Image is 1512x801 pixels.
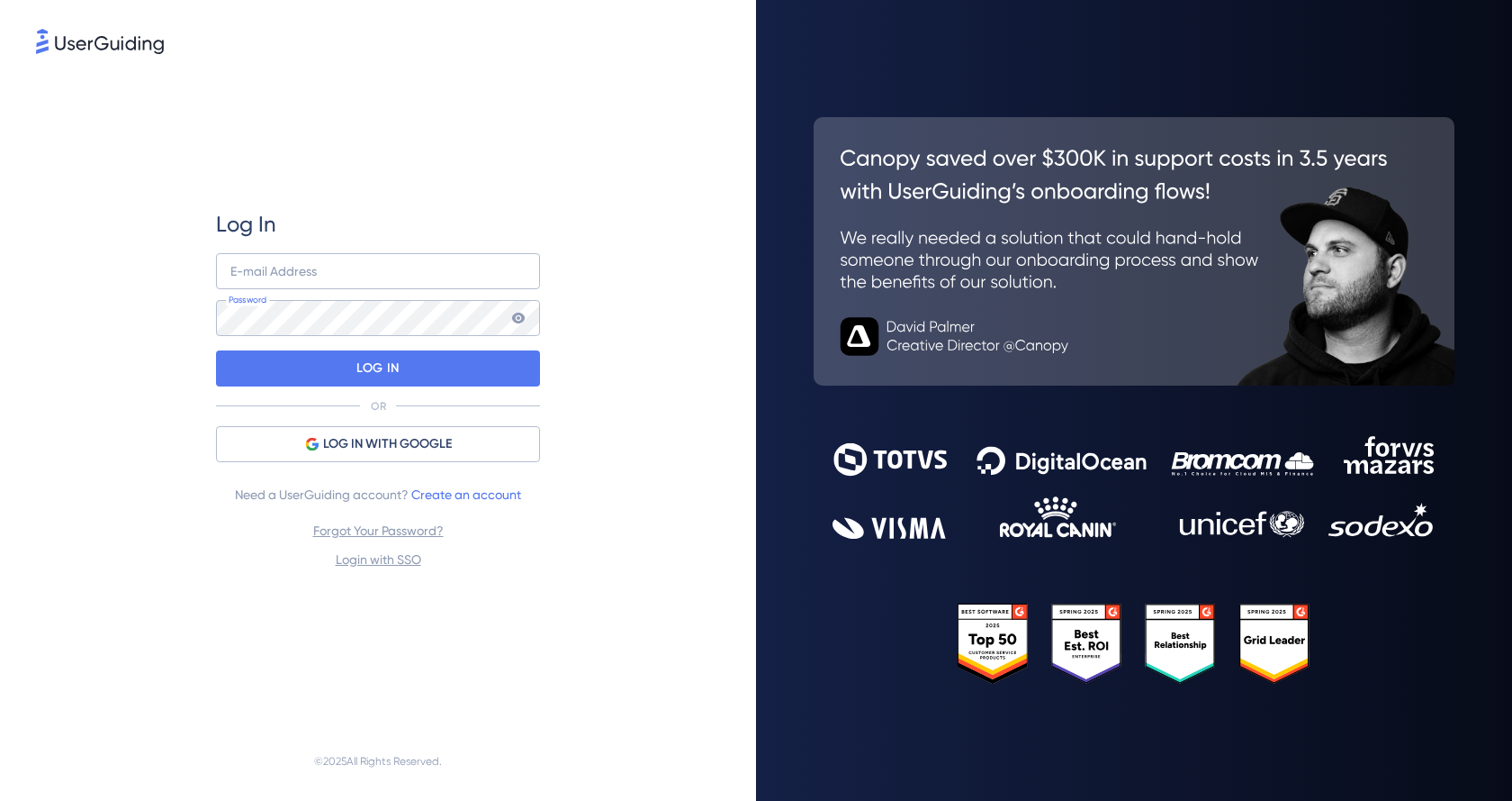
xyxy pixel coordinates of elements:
p: OR [371,399,386,414]
img: 26c0aa7c25a843aed4baddd2b5e0fa68.svg [814,117,1454,386]
a: Forgot Your Password? [313,523,444,538]
img: 25303e33045975176eb484905ab012ff.svg [958,604,1310,685]
a: Login with SSO [336,552,421,567]
img: 8faab4ba6bc7696a72372aa768b0286c.svg [36,29,164,54]
span: Log In [216,210,276,239]
span: Need a UserGuiding account? [235,484,521,505]
a: Create an account [411,487,521,502]
p: LOG IN [356,354,399,383]
img: 9302ce2ac39453076f5bc0f2f2ca889b.svg [832,436,1435,539]
input: example@company.com [216,253,540,289]
span: LOG IN WITH GOOGLE [323,433,452,455]
span: © 2025 All Rights Reserved. [314,751,442,772]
